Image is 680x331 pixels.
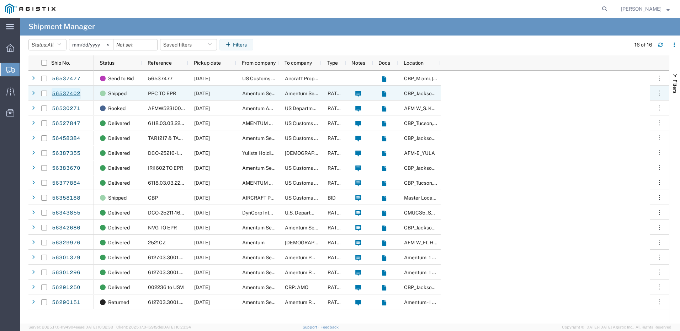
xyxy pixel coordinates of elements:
span: Ship No. [51,60,70,66]
span: Amentum Services, Inc. [242,299,296,305]
span: Pickup date [194,60,221,66]
span: CBP [148,195,158,201]
span: US Customs & Border Protection [285,165,359,171]
a: 56301296 [52,267,81,278]
span: RATED [328,150,344,156]
a: 56301379 [52,252,81,264]
span: Send to Bid [108,71,134,86]
span: 08/01/2025 [194,180,210,186]
span: From company [242,60,276,66]
h4: Shipment Manager [28,18,95,36]
span: 6118.03.03.2219.EPR.0000x.xxxx [148,180,225,186]
span: [DATE] 10:23:34 [162,325,191,329]
span: Status [100,60,115,66]
span: Docs [378,60,390,66]
span: US Customs & Border Protection [242,76,316,81]
a: 56329976 [52,237,81,249]
span: CBP_Tucson, AZ_WTU [404,120,485,126]
span: RATED [328,299,344,305]
input: Not set [69,39,113,50]
span: 56537477 [148,76,172,81]
a: 56458384 [52,133,81,144]
span: AFMW52310001 [148,105,186,111]
span: AIRCRAFT PROPELLER WORKS [242,195,315,201]
span: To company [285,60,312,66]
input: Not set [113,39,157,50]
a: 56358188 [52,192,81,204]
span: Amentum Services, Inc [285,225,337,230]
span: CBP_Jacksonville, FL_SER [404,284,497,290]
span: U.S. Department of Defense [285,210,349,216]
span: US Customs & Border Protection [285,195,359,201]
span: Aircraft Propeller Works [285,76,340,81]
img: logo [5,4,55,14]
span: 08/22/2025 [194,76,210,81]
span: 07/30/2025 [194,225,210,230]
span: Amentum Services, Inc. [242,91,296,96]
span: 07/30/2025 [194,255,210,260]
span: CBP_Tucson, AZ_WTU [404,180,485,186]
span: Master Location [404,195,441,201]
span: 08/18/2025 [194,120,210,126]
span: RATED [328,120,344,126]
span: Amentum - 1 com [404,299,442,305]
a: 56291250 [52,282,81,293]
span: 002236 to USVI [148,284,185,290]
span: 08/04/2025 [194,195,210,201]
span: Amentum Services, Inc. [242,225,296,230]
span: Delivered [108,250,130,265]
span: RATED [328,255,344,260]
span: Amentum PACAF GPMS [285,270,340,275]
a: Feedback [320,325,339,329]
span: Server: 2025.17.0-1194904eeae [28,325,113,329]
span: Notes [351,60,365,66]
span: DCO-25211-166101 [148,210,191,216]
span: US Customs & Border Protection [285,135,359,141]
a: 56342686 [52,222,81,234]
span: 07/24/2025 [194,299,210,305]
span: 6127.03.3001.01.AN.0000.00 [148,255,215,260]
span: RATED [328,284,344,290]
span: Amentum AFM-W Alaska [242,105,310,111]
span: AFM-E_YULA [404,150,435,156]
span: 07/31/2025 [194,240,210,245]
span: 6127.03.3001.01.AN.0000.00 [148,270,215,275]
a: 56383670 [52,163,81,174]
span: CBP_Miami, FL_EMI [404,76,483,81]
span: AMENTUM SERVICES [242,180,293,186]
span: TAR1217 & TAR1122 [148,135,192,141]
span: AMENTUM SERVICES [242,120,293,126]
span: 08/04/2025 [194,165,210,171]
a: Support [303,325,320,329]
span: Type [327,60,338,66]
span: 07/30/2025 [194,284,210,290]
span: Delivered [108,205,130,220]
span: 07/30/2025 [194,270,210,275]
span: RATED [328,270,344,275]
div: 16 of 16 [634,41,652,49]
span: [DATE] 10:32:38 [84,325,113,329]
a: 56537477 [52,73,81,85]
span: US Customs & Border Protection [285,120,359,126]
span: All [47,42,54,48]
span: RATED [328,210,344,216]
button: Status:All [28,39,67,50]
span: Amentum - 1 com [404,270,442,275]
span: Amentum Services, Inc [285,91,337,96]
span: Delivered [108,131,130,146]
span: RATED [328,165,344,171]
span: Client: 2025.17.0-159f9de [116,325,191,329]
span: 08/20/2025 [194,105,210,111]
span: 6118.03.03.2219.EPR.0000x.xxxx [148,120,225,126]
button: [PERSON_NAME] [621,5,670,13]
span: NVG TO EPR [148,225,177,230]
span: Delivered [108,235,130,250]
span: AFM-W_S. Korea [404,105,442,111]
span: CBP_Jacksonville, FL_SER [404,225,497,230]
span: Amentum Services, Inc. [242,284,296,290]
span: Amentum - 1 com [404,255,442,260]
span: BID [328,195,336,201]
span: Returned [108,295,129,310]
span: Delivered [108,220,130,235]
span: Delivered [108,175,130,190]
